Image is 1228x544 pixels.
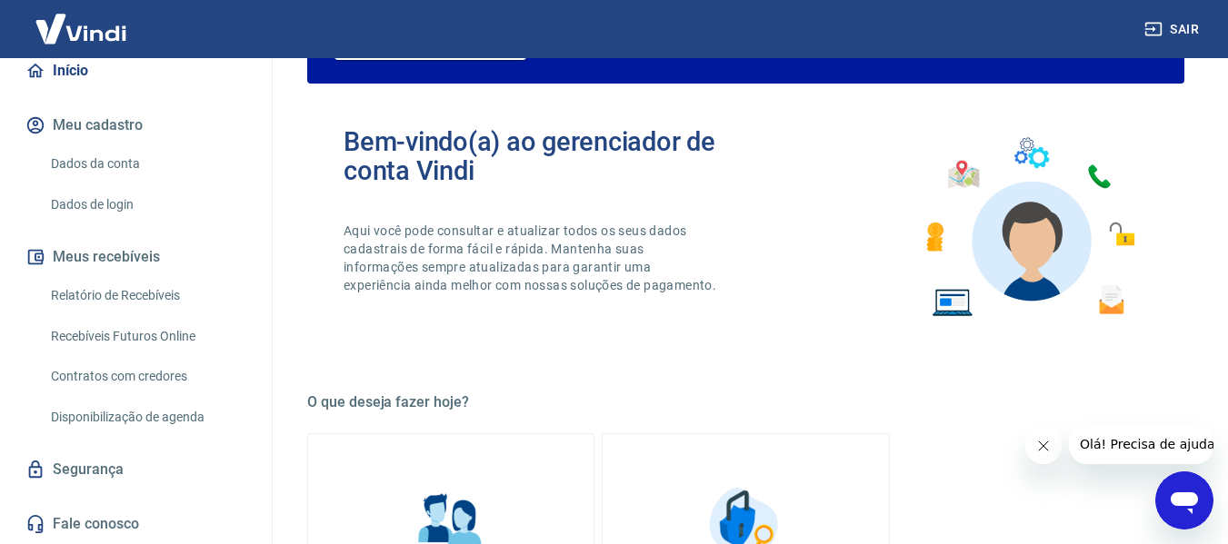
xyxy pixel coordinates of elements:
iframe: Mensagem da empresa [1069,424,1213,464]
p: Aqui você pode consultar e atualizar todos os seus dados cadastrais de forma fácil e rápida. Mant... [344,222,720,294]
a: Disponibilização de agenda [44,399,250,436]
iframe: Botão para abrir a janela de mensagens [1155,471,1213,529]
h5: O que deseja fazer hoje? [307,393,1184,411]
a: Início [22,51,250,91]
h2: Bem-vindo(a) ao gerenciador de conta Vindi [344,127,746,185]
a: Segurança [22,450,250,490]
button: Meu cadastro [22,105,250,145]
button: Meus recebíveis [22,237,250,277]
img: Imagem de um avatar masculino com diversos icones exemplificando as funcionalidades do gerenciado... [910,127,1148,328]
button: Sair [1141,13,1206,46]
a: Recebíveis Futuros Online [44,318,250,355]
a: Dados da conta [44,145,250,183]
a: Relatório de Recebíveis [44,277,250,314]
a: Fale conosco [22,504,250,544]
span: Olá! Precisa de ajuda? [11,13,153,27]
iframe: Fechar mensagem [1025,428,1062,464]
img: Vindi [22,1,140,56]
a: Contratos com credores [44,358,250,395]
a: Dados de login [44,186,250,223]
